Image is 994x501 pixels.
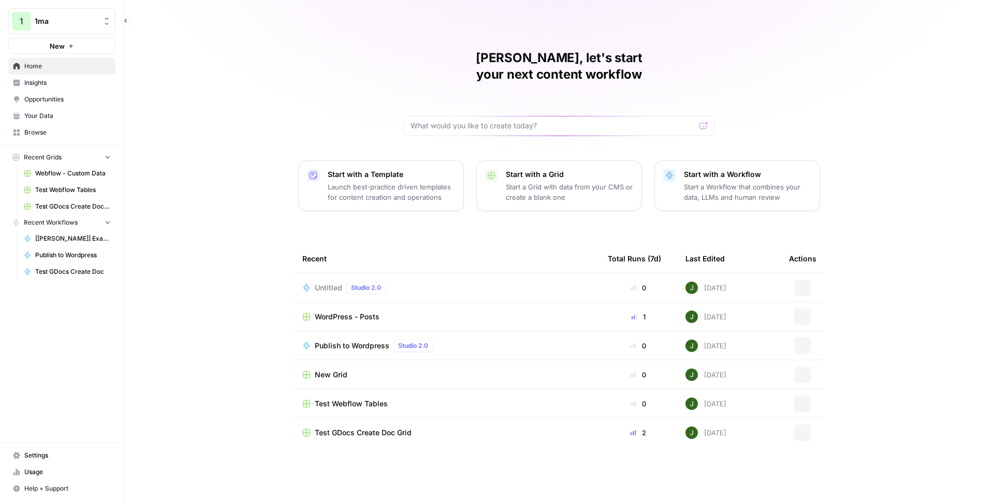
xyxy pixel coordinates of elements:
[685,282,726,294] div: [DATE]
[8,8,115,34] button: Workspace: 1ma
[789,244,816,273] div: Actions
[685,340,726,352] div: [DATE]
[24,95,111,104] span: Opportunities
[8,447,115,464] a: Settings
[685,369,726,381] div: [DATE]
[608,399,669,409] div: 0
[8,58,115,75] a: Home
[608,244,661,273] div: Total Runs (7d)
[315,283,342,293] span: Untitled
[35,267,111,276] span: Test GDocs Create Doc
[654,160,820,211] button: Start with a WorkflowStart a Workflow that combines your data, LLMs and human review
[24,128,111,137] span: Browse
[19,247,115,263] a: Publish to Wordpress
[685,369,698,381] img: 5v0yozua856dyxnw4lpcp45mgmzh
[302,340,591,352] a: Publish to WordpressStudio 2.0
[302,312,591,322] a: WordPress - Posts
[315,428,412,438] span: Test GDocs Create Doc Grid
[685,340,698,352] img: 5v0yozua856dyxnw4lpcp45mgmzh
[24,218,78,227] span: Recent Workflows
[35,169,111,178] span: Webflow - Custom Data
[685,311,698,323] img: 5v0yozua856dyxnw4lpcp45mgmzh
[506,169,633,180] p: Start with a Grid
[684,182,811,202] p: Start a Workflow that combines your data, LLMs and human review
[24,484,111,493] span: Help + Support
[35,185,111,195] span: Test Webflow Tables
[24,467,111,477] span: Usage
[302,282,591,294] a: UntitledStudio 2.0
[35,16,97,26] span: 1ma
[608,341,669,351] div: 0
[328,169,455,180] p: Start with a Template
[8,215,115,230] button: Recent Workflows
[8,108,115,124] a: Your Data
[685,426,698,439] img: 5v0yozua856dyxnw4lpcp45mgmzh
[315,341,389,351] span: Publish to Wordpress
[24,62,111,71] span: Home
[506,182,633,202] p: Start a Grid with data from your CMS or create a blank one
[298,160,464,211] button: Start with a TemplateLaunch best-practice driven templates for content creation and operations
[685,311,726,323] div: [DATE]
[684,169,811,180] p: Start with a Workflow
[685,244,725,273] div: Last Edited
[404,50,714,83] h1: [PERSON_NAME], let's start your next content workflow
[8,480,115,497] button: Help + Support
[608,283,669,293] div: 0
[24,451,111,460] span: Settings
[685,282,698,294] img: 5v0yozua856dyxnw4lpcp45mgmzh
[685,397,698,410] img: 5v0yozua856dyxnw4lpcp45mgmzh
[685,397,726,410] div: [DATE]
[19,165,115,182] a: Webflow - Custom Data
[19,230,115,247] a: [[PERSON_NAME]] Example of a Webflow post with tables
[315,399,388,409] span: Test Webflow Tables
[19,182,115,198] a: Test Webflow Tables
[476,160,642,211] button: Start with a GridStart a Grid with data from your CMS or create a blank one
[35,234,111,243] span: [[PERSON_NAME]] Example of a Webflow post with tables
[351,283,381,292] span: Studio 2.0
[302,428,591,438] a: Test GDocs Create Doc Grid
[608,370,669,380] div: 0
[8,38,115,54] button: New
[20,15,23,27] span: 1
[411,121,695,131] input: What would you like to create today?
[8,75,115,91] a: Insights
[24,153,62,162] span: Recent Grids
[35,202,111,211] span: Test GDocs Create Doc Grid
[8,464,115,480] a: Usage
[50,41,65,51] span: New
[328,182,455,202] p: Launch best-practice driven templates for content creation and operations
[685,426,726,439] div: [DATE]
[8,124,115,141] a: Browse
[24,111,111,121] span: Your Data
[19,263,115,280] a: Test GDocs Create Doc
[35,250,111,260] span: Publish to Wordpress
[302,370,591,380] a: New Grid
[398,341,428,350] span: Studio 2.0
[608,428,669,438] div: 2
[302,244,591,273] div: Recent
[608,312,669,322] div: 1
[19,198,115,215] a: Test GDocs Create Doc Grid
[302,399,591,409] a: Test Webflow Tables
[315,370,347,380] span: New Grid
[8,91,115,108] a: Opportunities
[315,312,379,322] span: WordPress - Posts
[24,78,111,87] span: Insights
[8,150,115,165] button: Recent Grids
